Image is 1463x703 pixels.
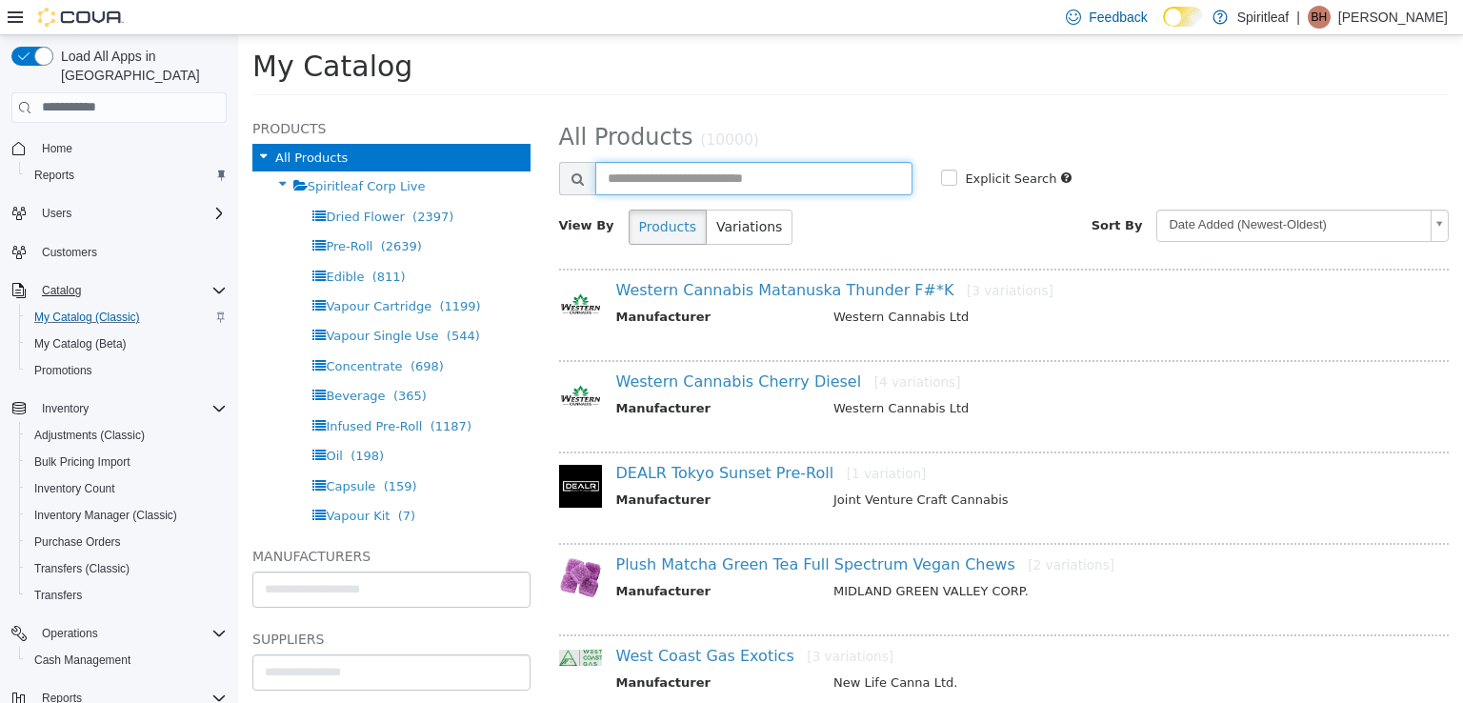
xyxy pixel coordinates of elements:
span: Inventory Count [34,481,115,496]
span: (7) [160,473,177,488]
span: Transfers [27,584,227,607]
span: Purchase Orders [27,531,227,553]
span: Vapour Single Use [88,293,200,308]
span: Vapour Cartridge [88,264,193,278]
span: My Catalog (Beta) [34,336,127,351]
img: 150 [321,614,364,630]
div: Blaine H [1308,6,1331,29]
span: Purchase Orders [34,534,121,550]
span: Operations [34,622,227,645]
span: Cash Management [34,653,130,668]
span: Catalog [42,283,81,298]
button: Transfers (Classic) [19,555,234,582]
span: Inventory Manager (Classic) [34,508,177,523]
h5: Products [14,82,292,105]
button: Variations [468,174,554,210]
span: All Products [37,115,110,130]
a: Transfers [27,584,90,607]
span: Cash Management [27,649,227,672]
span: Oil [88,413,104,428]
span: Operations [42,626,98,641]
button: Inventory Count [19,475,234,502]
span: Beverage [88,353,147,368]
th: Manufacturer [378,455,582,479]
input: Dark Mode [1163,7,1203,27]
span: Inventory [34,397,227,420]
span: Load All Apps in [GEOGRAPHIC_DATA] [53,47,227,85]
span: Spiritleaf Corp Live [70,144,188,158]
small: (10000) [462,96,521,113]
label: Explicit Search [722,134,818,153]
span: Vapour Kit [88,473,151,488]
small: [1 variation] [609,431,689,446]
span: Customers [34,240,227,264]
th: Manufacturer [378,638,582,662]
td: Western Cannabis Ltd [581,272,1192,296]
td: Western Cannabis Ltd [581,364,1192,388]
a: Inventory Manager (Classic) [27,504,185,527]
span: Bulk Pricing Import [34,454,130,470]
a: Plush Matcha Green Tea Full Spectrum Vegan Chews[2 variations] [378,520,877,538]
a: My Catalog (Beta) [27,332,134,355]
a: Purchase Orders [27,531,129,553]
span: Reports [27,164,227,187]
button: Users [4,200,234,227]
span: (1187) [192,384,233,398]
h5: Suppliers [14,593,292,615]
th: Manufacturer [378,272,582,296]
a: Bulk Pricing Import [27,451,138,473]
span: Transfers (Classic) [34,561,130,576]
span: Promotions [27,359,227,382]
td: MIDLAND GREEN VALLEY CORP. [581,547,1192,571]
img: 150 [321,338,364,381]
p: Spiritleaf [1237,6,1289,29]
td: New Life Canna Ltd. [581,638,1192,662]
button: Adjustments (Classic) [19,422,234,449]
span: (365) [155,353,189,368]
a: My Catalog (Classic) [27,306,148,329]
p: | [1296,6,1300,29]
img: Cova [38,8,124,27]
small: [4 variations] [636,339,723,354]
span: Edible [88,234,126,249]
a: Western Cannabis Matanuska Thunder F#*K[3 variations] [378,246,815,264]
button: Reports [19,162,234,189]
a: Customers [34,241,105,264]
span: (2639) [143,204,184,218]
button: Inventory Manager (Classic) [19,502,234,529]
a: Inventory Count [27,477,123,500]
button: Inventory [34,397,96,420]
a: DEALR Tokyo Sunset Pre-Roll[1 variation] [378,429,689,447]
button: Catalog [34,279,89,302]
button: My Catalog (Beta) [19,331,234,357]
span: (159) [146,444,179,458]
span: (544) [209,293,242,308]
span: Home [34,136,227,160]
a: Western Cannabis Cherry Diesel[4 variations] [378,337,723,355]
span: Adjustments (Classic) [34,428,145,443]
a: Promotions [27,359,100,382]
small: [3 variations] [569,613,655,629]
button: Catalog [4,277,234,304]
span: My Catalog (Beta) [27,332,227,355]
button: Products [391,174,469,210]
span: Capsule [88,444,137,458]
span: Concentrate [88,324,164,338]
button: Bulk Pricing Import [19,449,234,475]
button: Transfers [19,582,234,609]
span: BH [1312,6,1328,29]
button: Operations [34,622,106,645]
td: Joint Venture Craft Cannabis [581,455,1192,479]
span: Date Added (Newest-Oldest) [919,175,1185,205]
span: (811) [134,234,168,249]
span: Inventory [42,401,89,416]
button: Customers [4,238,234,266]
img: 150 [321,521,364,564]
h5: Manufacturers [14,510,292,532]
button: Operations [4,620,234,647]
span: Sort By [853,183,905,197]
img: 150 [321,430,364,472]
span: (698) [172,324,206,338]
span: Home [42,141,72,156]
span: Reports [34,168,74,183]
